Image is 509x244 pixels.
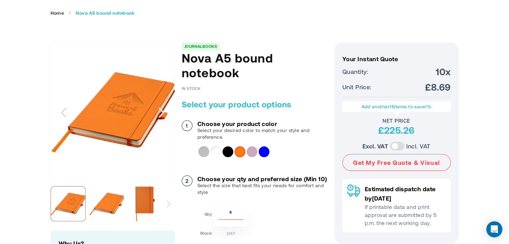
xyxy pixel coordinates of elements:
h3: Choose your product color [197,120,328,127]
p: Select the size that best fits your needs for comfort and style [197,182,328,196]
div: White [210,146,221,157]
img: 10739506_db_y1_fqpwvmgaobts5wmi.jpg [51,50,175,174]
span: 1% [425,104,431,109]
p: Estimated dispatch date by [365,184,446,203]
a: Home [51,10,64,16]
img: 10739506_f1_sgvy18t1sndembrx.jpg [128,186,163,221]
p: If printable data and print approval are submitted by 5 p.m. the next working day. [365,203,446,227]
td: 2147 [214,228,247,236]
div: Previous [51,42,77,183]
span: Unit Price: [342,82,371,92]
label: Incl. VAT [406,141,430,151]
img: 10739506_db_y1_fqpwvmgaobts5wmi.jpg [51,186,86,221]
div: Availability [182,86,201,91]
span: £8.69 [425,81,450,93]
div: Purple [247,146,257,157]
div: Net Price [342,117,451,124]
p: Select your desired color to match your style and preference. [197,127,328,140]
div: Silver [198,146,209,157]
div: Orange [235,146,245,157]
h1: Nova A5 bound notebook [182,50,328,80]
label: Excl. VAT [362,141,388,151]
td: Qty: [200,203,213,226]
img: 10739506_0ghjz1fx5rihlwlg.jpg [89,186,124,221]
h2: Select your product options [182,99,328,110]
span: In stock [182,86,201,91]
span: [DATE] [372,195,391,202]
strong: Nova A5 bound notebook [76,10,135,16]
span: 15 [390,104,394,109]
button: Get My Free Quote & Visual [342,154,451,171]
div: Next [148,42,175,183]
td: Stock: [200,228,213,236]
p: Add another items to save [346,103,447,110]
h3: Choose your qty and preferred size (Min 10) [197,175,328,182]
div: Black [223,146,233,157]
div: Open Intercom Messenger [486,221,502,237]
img: Delivery [347,184,360,197]
span: Quantity: [342,67,368,76]
span: 10x [436,66,450,78]
a: JOURNALBOOKS [184,44,217,48]
div: £225.26 [342,124,451,136]
div: Blue [259,146,269,157]
div: Next [162,183,175,225]
h3: Your Instant Quote [342,55,451,62]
